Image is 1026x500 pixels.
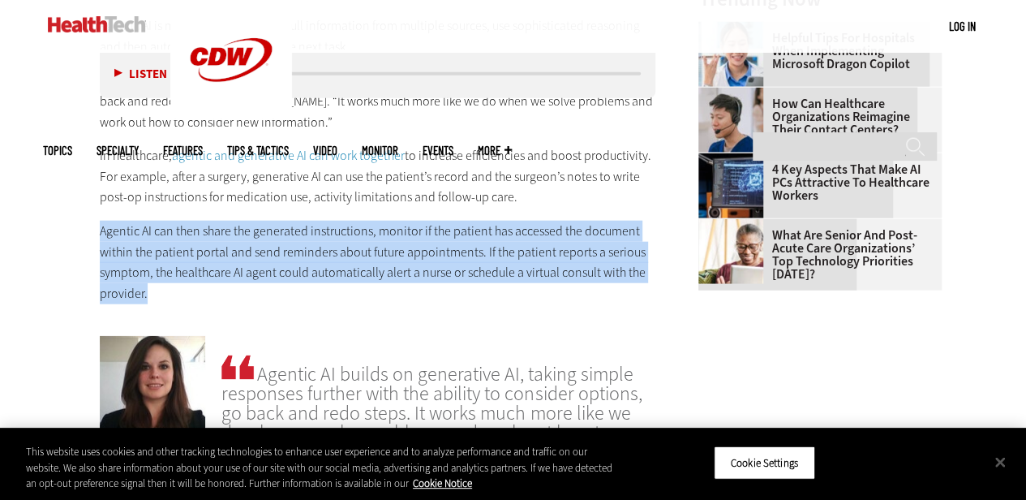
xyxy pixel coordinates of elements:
[698,153,763,218] img: Desktop monitor with brain AI concept
[698,219,771,232] a: Older person using tablet
[982,444,1018,480] button: Close
[313,144,337,157] a: Video
[362,144,398,157] a: MonITor
[100,221,656,304] p: Agentic AI can then share the generated instructions, monitor if the patient has accessed the doc...
[478,144,512,157] span: More
[170,107,292,124] a: CDW
[100,336,205,442] img: Amanda Saunders
[698,163,932,202] a: 4 Key Aspects That Make AI PCs Attractive to Healthcare Workers
[413,476,472,490] a: More information about your privacy
[949,18,976,35] div: User menu
[97,144,139,157] span: Specialty
[48,16,146,32] img: Home
[43,144,72,157] span: Topics
[698,219,763,284] img: Older person using tablet
[423,144,453,157] a: Events
[698,153,771,166] a: Desktop monitor with brain AI concept
[714,446,815,480] button: Cookie Settings
[26,444,616,492] div: This website uses cookies and other tracking technologies to enhance user experience and to analy...
[227,144,289,157] a: Tips & Tactics
[698,229,932,281] a: What Are Senior and Post-Acute Care Organizations’ Top Technology Priorities [DATE]?
[949,19,976,33] a: Log in
[221,352,655,462] span: Agentic AI builds on generative AI, taking simple responses further with the ability to consider ...
[163,144,203,157] a: Features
